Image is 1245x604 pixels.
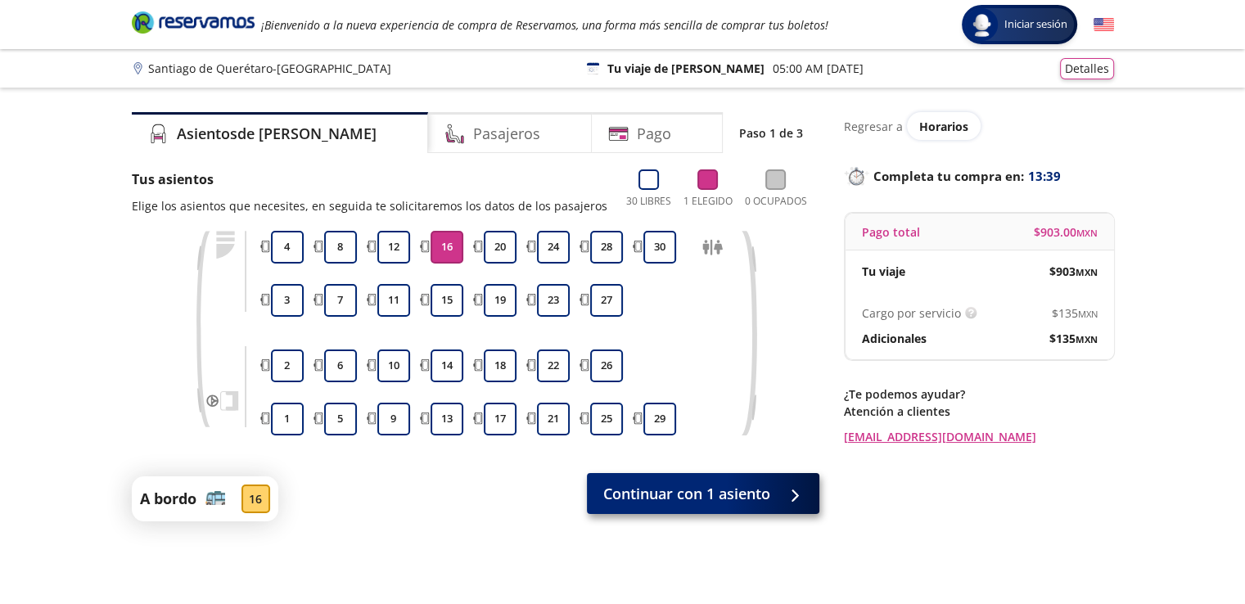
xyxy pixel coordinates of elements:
button: 15 [431,284,463,317]
span: $ 903 [1049,263,1098,280]
p: Tu viaje [862,263,905,280]
button: 16 [431,231,463,264]
button: 23 [537,284,570,317]
button: 10 [377,349,410,382]
button: 28 [590,231,623,264]
p: Elige los asientos que necesites, en seguida te solicitaremos los datos de los pasajeros [132,197,607,214]
p: Regresar a [844,118,903,135]
h4: Pasajeros [473,123,540,145]
small: MXN [1078,308,1098,320]
button: 27 [590,284,623,317]
p: 30 Libres [626,194,671,209]
a: [EMAIL_ADDRESS][DOMAIN_NAME] [844,428,1114,445]
span: Iniciar sesión [998,16,1074,33]
button: 19 [484,284,516,317]
button: 22 [537,349,570,382]
button: Detalles [1060,58,1114,79]
button: 30 [643,231,676,264]
p: 0 Ocupados [745,194,807,209]
button: 12 [377,231,410,264]
button: 6 [324,349,357,382]
p: Pago total [862,223,920,241]
button: 24 [537,231,570,264]
p: Tu viaje de [PERSON_NAME] [607,60,765,77]
small: MXN [1076,227,1098,239]
div: Regresar a ver horarios [844,112,1114,140]
p: 1 Elegido [683,194,733,209]
i: Brand Logo [132,10,255,34]
span: $ 135 [1052,304,1098,322]
button: 1 [271,403,304,435]
p: Tus asientos [132,169,607,189]
p: Santiago de Querétaro - [GEOGRAPHIC_DATA] [148,60,391,77]
p: Atención a clientes [844,403,1114,420]
p: Cargo por servicio [862,304,961,322]
span: $ 135 [1049,330,1098,347]
button: 7 [324,284,357,317]
button: 2 [271,349,304,382]
button: 11 [377,284,410,317]
button: Continuar con 1 asiento [587,473,819,514]
div: 16 [241,485,270,513]
button: 13 [431,403,463,435]
p: ¿Te podemos ayudar? [844,385,1114,403]
span: $ 903.00 [1034,223,1098,241]
p: Paso 1 de 3 [739,124,803,142]
button: 17 [484,403,516,435]
button: English [1094,15,1114,35]
button: 4 [271,231,304,264]
button: 26 [590,349,623,382]
p: A bordo [140,488,196,510]
button: 25 [590,403,623,435]
button: 3 [271,284,304,317]
button: 5 [324,403,357,435]
button: 8 [324,231,357,264]
p: Completa tu compra en : [844,165,1114,187]
h4: Pago [637,123,671,145]
button: 21 [537,403,570,435]
p: 05:00 AM [DATE] [773,60,864,77]
h4: Asientos de [PERSON_NAME] [177,123,377,145]
small: MXN [1076,266,1098,278]
button: 29 [643,403,676,435]
span: Horarios [919,119,968,134]
small: MXN [1076,333,1098,345]
em: ¡Bienvenido a la nueva experiencia de compra de Reservamos, una forma más sencilla de comprar tus... [261,17,828,33]
button: 20 [484,231,516,264]
button: 18 [484,349,516,382]
button: 9 [377,403,410,435]
button: 14 [431,349,463,382]
a: Brand Logo [132,10,255,39]
span: 13:39 [1028,167,1061,186]
span: Continuar con 1 asiento [603,483,770,505]
p: Adicionales [862,330,927,347]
